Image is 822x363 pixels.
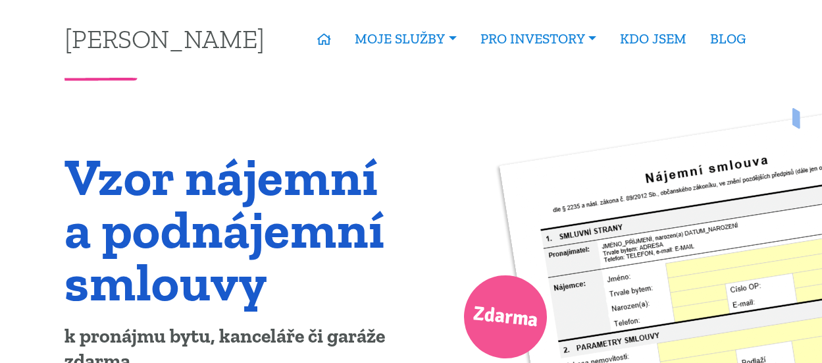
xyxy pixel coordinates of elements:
[608,24,698,54] a: KDO JSEM
[469,24,608,54] a: PRO INVESTORY
[471,296,540,338] span: Zdarma
[64,150,402,308] h1: Vzor nájemní a podnájemní smlouvy
[64,26,265,51] a: [PERSON_NAME]
[698,24,758,54] a: BLOG
[343,24,468,54] a: MOJE SLUŽBY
